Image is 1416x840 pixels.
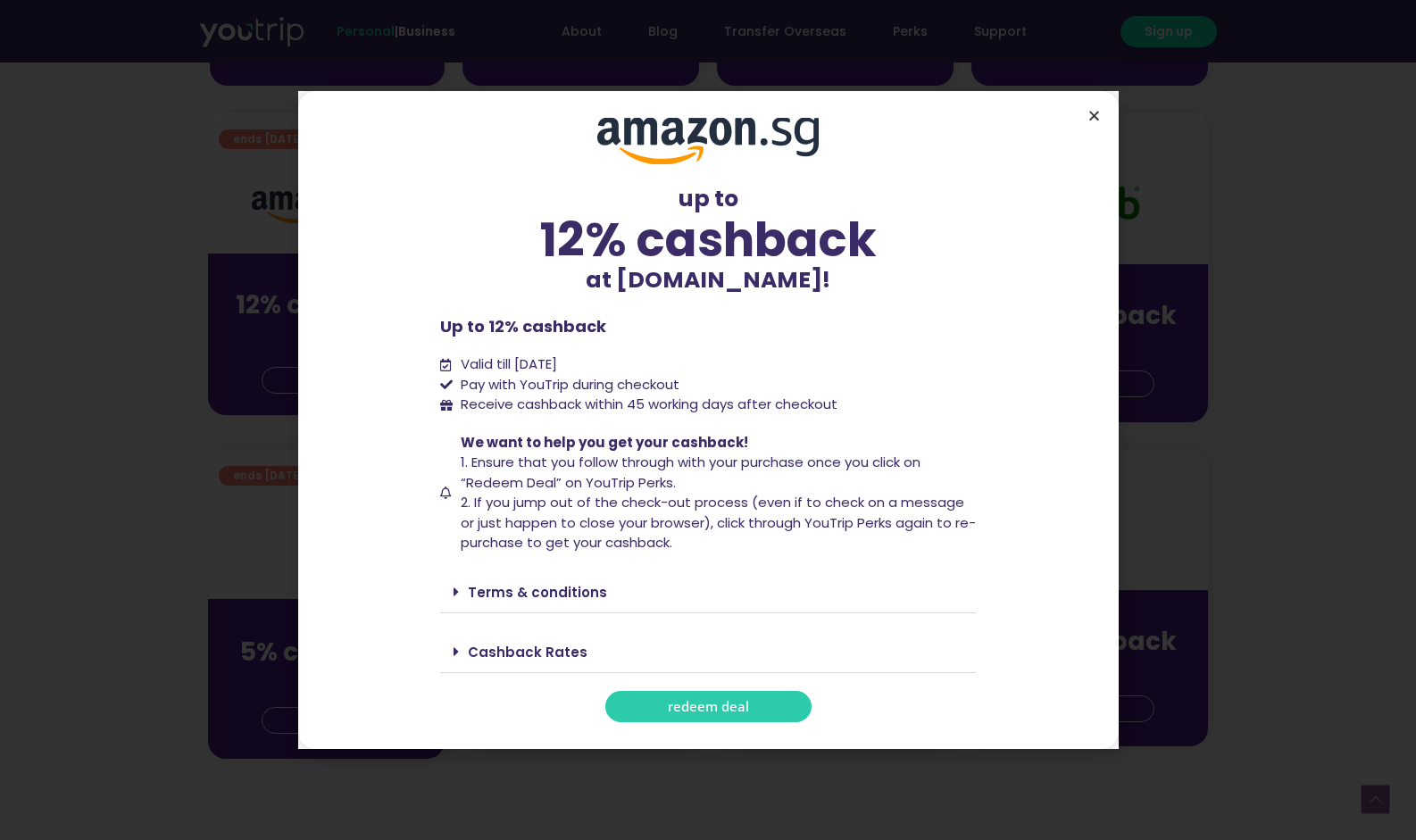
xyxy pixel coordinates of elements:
[440,314,976,338] p: Up to 12% cashback
[468,583,607,602] a: Terms & conditions
[668,700,749,713] span: redeem deal
[456,395,837,415] span: Receive cashback within 45 working days after checkout
[468,643,587,661] a: Cashback Rates
[1087,109,1101,122] a: Close
[461,493,976,552] span: 2. If you jump out of the check-out process (even if to check on a message or just happen to clos...
[461,453,920,492] span: 1. Ensure that you follow through with your purchase once you click on “Redeem Deal” on YouTrip P...
[440,182,976,296] div: up to at [DOMAIN_NAME]!
[456,375,679,395] span: Pay with YouTrip during checkout
[440,571,976,613] div: Terms & conditions
[605,691,812,722] a: redeem deal
[440,631,976,673] div: Cashback Rates
[440,216,976,263] div: 12% cashback
[461,433,748,452] span: We want to help you get your cashback!
[456,354,557,375] span: Valid till [DATE]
